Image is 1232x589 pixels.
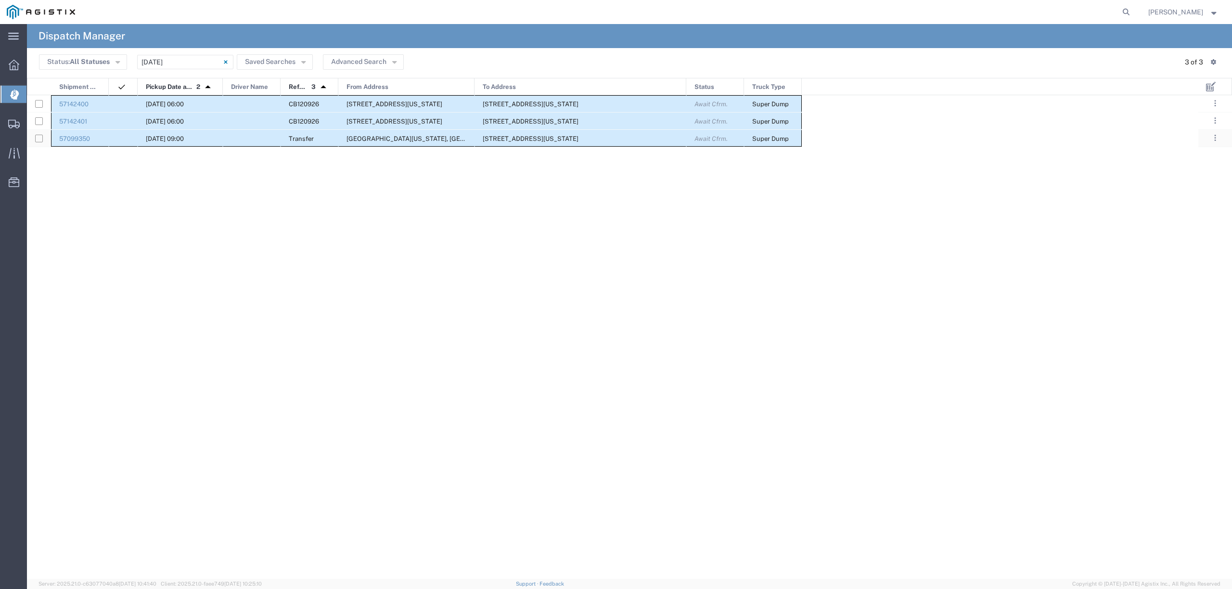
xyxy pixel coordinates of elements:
span: Server: 2025.21.0-c63077040a8 [38,581,156,587]
img: icon [117,82,127,92]
span: 4711 Hammonton Rd, Marysville, California, 95901, United States [346,100,442,108]
div: 3 of 3 [1185,57,1203,67]
span: CB120926 [289,100,319,108]
button: ... [1208,114,1222,127]
span: . . . [1214,132,1216,144]
span: 10/16/2025, 06:00 [146,100,184,108]
span: 10/16/2025, 06:00 [146,118,184,125]
button: ... [1208,131,1222,145]
span: . . . [1214,115,1216,126]
button: Saved Searches [237,54,313,70]
span: Transfer [289,135,314,142]
span: Shipment No. [59,78,98,96]
span: From Address [346,78,388,96]
span: 2 [196,78,200,96]
span: Super Dump [752,100,789,108]
span: 1771 Live Oak Blvd, Yuba City, California, 95991, United States [483,118,578,125]
span: Status [694,78,714,96]
button: Advanced Search [323,54,404,70]
span: Clinton Ave & Locan Ave, Fresno, California, 93619, United States [346,135,514,142]
button: ... [1208,97,1222,110]
span: CB120926 [289,118,319,125]
span: 1771 Live Oak Blvd, Yuba City, California, 95991, United States [483,100,578,108]
a: 57099350 [59,135,90,142]
span: Truck Type [752,78,785,96]
span: [DATE] 10:25:10 [224,581,262,587]
span: Await Cfrm. [694,100,728,108]
a: Support [516,581,540,587]
a: 57142401 [59,118,87,125]
span: Super Dump [752,118,789,125]
span: Driver Name [231,78,268,96]
button: Status:All Statuses [39,54,127,70]
span: Client: 2025.21.0-faee749 [161,581,262,587]
span: . . . [1214,98,1216,109]
span: To Address [483,78,516,96]
img: arrow-dropup.svg [200,79,216,95]
span: Await Cfrm. [694,118,728,125]
span: Await Cfrm. [694,135,728,142]
a: Feedback [539,581,564,587]
h4: Dispatch Manager [38,24,125,48]
span: Super Dump [752,135,789,142]
button: [PERSON_NAME] [1148,6,1219,18]
span: Pickup Date and Time [146,78,193,96]
span: Copyright © [DATE]-[DATE] Agistix Inc., All Rights Reserved [1072,580,1220,588]
span: All Statuses [70,58,110,65]
span: 4711 Hammonton Rd, Marysville, California, 95901, United States [346,118,442,125]
a: 57142400 [59,100,89,108]
span: Reference [289,78,308,96]
img: arrow-dropup.svg [316,79,331,95]
span: 308 W Alluvial Ave, Clovis, California, 93611, United States [483,135,578,142]
img: logo [7,5,75,19]
span: 10/16/2025, 09:00 [146,135,184,142]
span: Lorretta Ayala [1148,7,1203,17]
span: [DATE] 10:41:40 [119,581,156,587]
span: 3 [311,78,316,96]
